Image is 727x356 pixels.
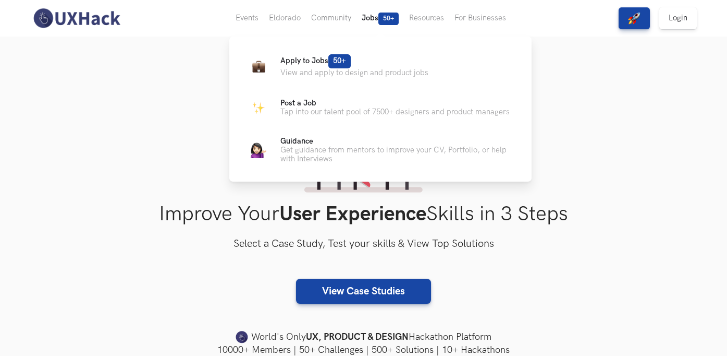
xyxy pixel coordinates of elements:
[246,53,515,78] a: BriefcaseApply to Jobs50+View and apply to design and product jobs
[280,146,515,163] p: Get guidance from mentors to improve your CV, Portfolio, or help with Interviews
[246,137,515,163] a: GuidanceGuidanceGet guidance from mentors to improve your CV, Portfolio, or help with Interviews
[236,330,248,344] img: uxhack-favicon-image.png
[306,330,409,345] strong: UX, PRODUCT & DESIGN
[30,202,697,227] h1: Improve Your Skills in 3 Steps
[628,12,640,25] img: rocket
[280,99,316,108] span: Post a Job
[280,56,351,65] span: Apply to Jobs
[30,330,697,345] h4: World's Only Hackathon Platform
[296,279,431,304] a: View Case Studies
[252,60,265,73] img: Briefcase
[328,54,351,68] span: 50+
[251,143,266,158] img: Guidance
[659,7,697,29] a: Login
[30,236,697,253] h3: Select a Case Study, Test your skills & View Top Solutions
[280,68,428,77] p: View and apply to design and product jobs
[246,95,515,120] a: ParkingPost a JobTap into our talent pool of 7500+ designers and product managers
[378,13,399,25] span: 50+
[280,108,510,116] p: Tap into our talent pool of 7500+ designers and product managers
[30,7,123,29] img: UXHack-logo.png
[279,202,426,227] strong: User Experience
[280,137,313,146] span: Guidance
[252,101,265,114] img: Parking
